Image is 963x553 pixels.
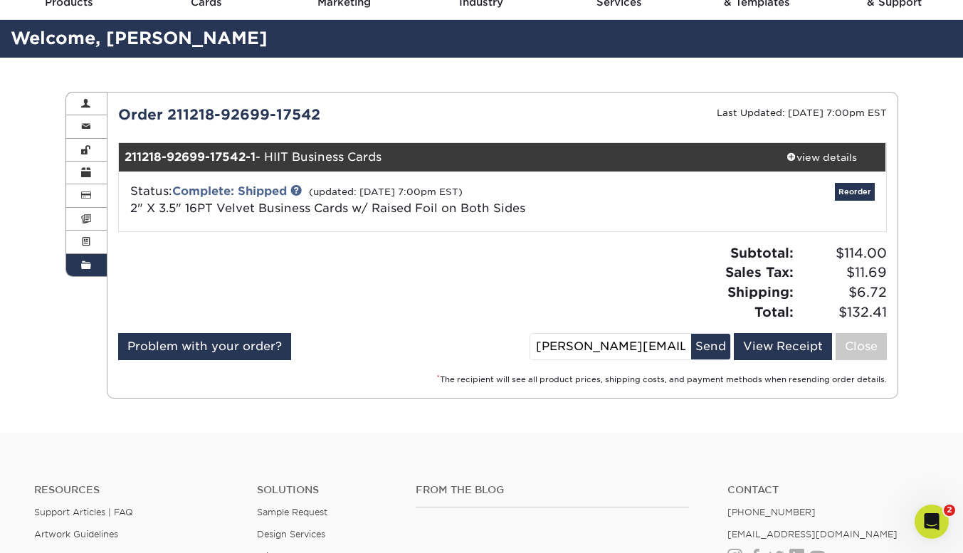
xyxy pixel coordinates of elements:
small: (updated: [DATE] 7:00pm EST) [309,186,463,197]
span: $11.69 [798,263,887,283]
button: Send [691,334,730,359]
div: view details [758,150,886,164]
strong: Total: [754,304,794,320]
span: $114.00 [798,243,887,263]
a: Problem with your order? [118,333,291,360]
div: Order 211218-92699-17542 [107,104,502,125]
strong: Shipping: [727,284,794,300]
h4: From the Blog [416,484,689,496]
a: Sample Request [257,507,327,517]
iframe: Intercom live chat [915,505,949,539]
a: view details [758,143,886,172]
iframe: Google Customer Reviews [4,510,121,548]
div: Status: [120,183,630,217]
strong: 211218-92699-17542-1 [125,150,256,164]
a: View Receipt [734,333,832,360]
h4: Resources [34,484,236,496]
span: $132.41 [798,302,887,322]
a: [EMAIL_ADDRESS][DOMAIN_NAME] [727,529,898,539]
a: Design Services [257,529,325,539]
div: - HIIT Business Cards [119,143,758,172]
a: [PHONE_NUMBER] [727,507,816,517]
span: $6.72 [798,283,887,302]
strong: Sales Tax: [725,264,794,280]
a: Contact [727,484,929,496]
h4: Solutions [257,484,394,496]
a: Complete: Shipped [172,184,287,198]
a: Support Articles | FAQ [34,507,133,517]
small: The recipient will see all product prices, shipping costs, and payment methods when resending ord... [437,375,887,384]
strong: Subtotal: [730,245,794,260]
span: 2 [944,505,955,516]
small: Last Updated: [DATE] 7:00pm EST [717,107,887,118]
a: Reorder [835,183,875,201]
a: Close [836,333,887,360]
a: 2" X 3.5" 16PT Velvet Business Cards w/ Raised Foil on Both Sides [130,201,525,215]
